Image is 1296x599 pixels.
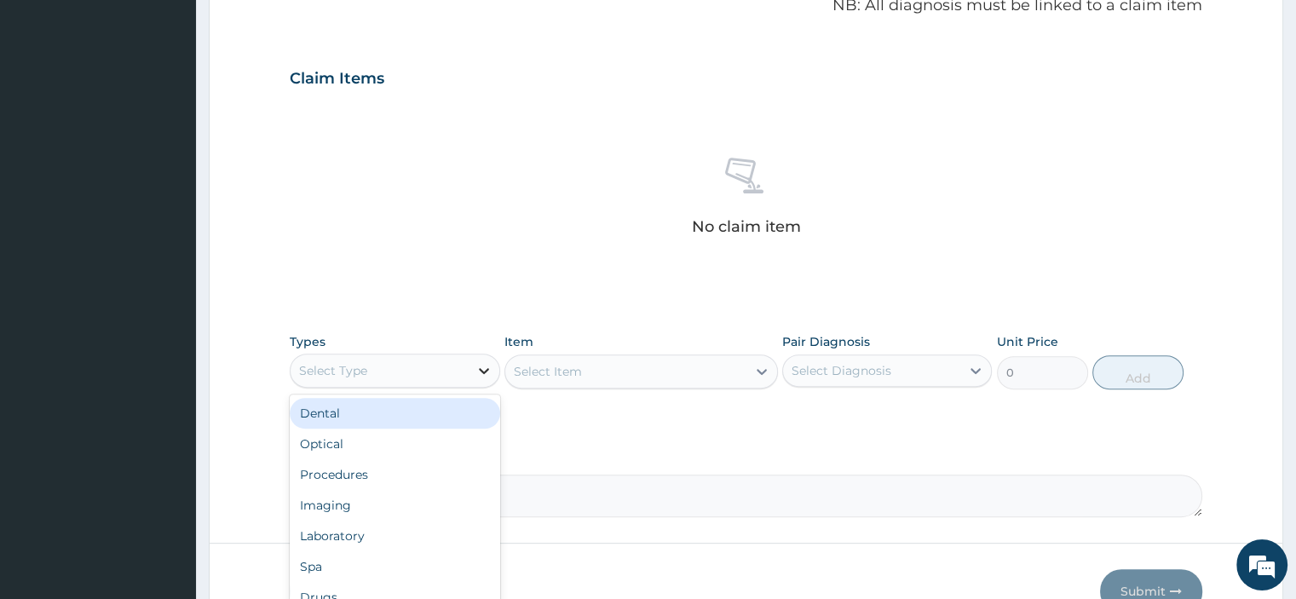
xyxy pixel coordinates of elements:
label: Comment [290,451,1201,465]
div: Dental [290,398,499,429]
label: Pair Diagnosis [782,333,870,350]
div: Select Type [299,362,367,379]
div: Chat with us now [89,95,286,118]
textarea: Type your message and hit 'Enter' [9,410,325,469]
p: No claim item [691,218,800,235]
div: Optical [290,429,499,459]
div: Imaging [290,490,499,521]
button: Add [1092,355,1184,389]
div: Select Diagnosis [792,362,891,379]
h3: Claim Items [290,70,384,89]
div: Spa [290,551,499,582]
div: Minimize live chat window [279,9,320,49]
label: Unit Price [997,333,1058,350]
img: d_794563401_company_1708531726252_794563401 [32,85,69,128]
div: Laboratory [290,521,499,551]
span: We're online! [99,187,235,359]
label: Types [290,335,325,349]
div: Procedures [290,459,499,490]
label: Item [504,333,533,350]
